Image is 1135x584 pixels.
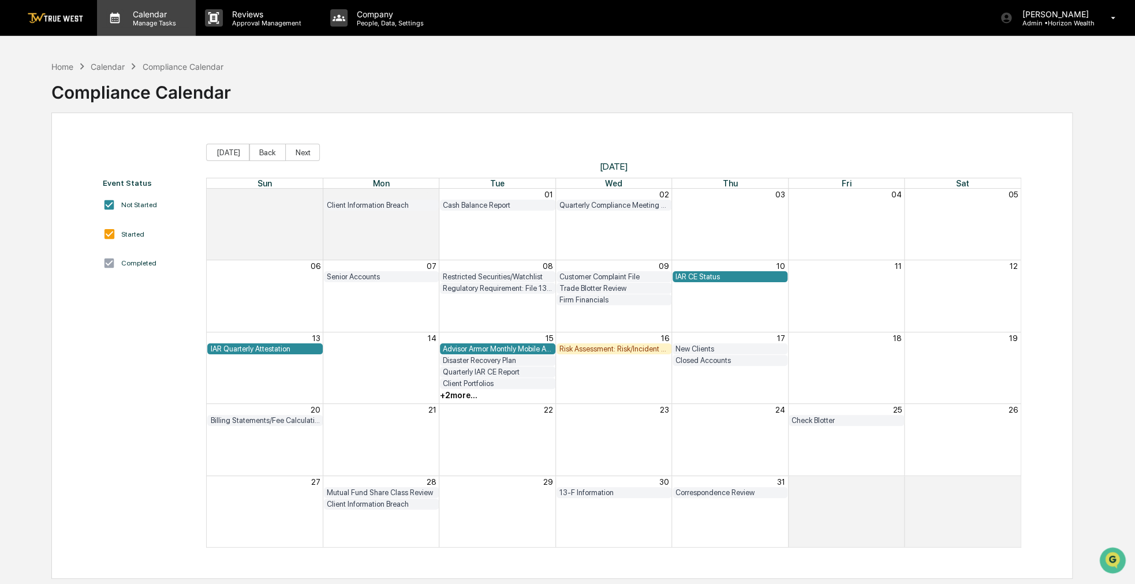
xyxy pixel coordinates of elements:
img: logo [28,13,83,24]
button: See all [179,125,210,139]
button: 17 [777,334,785,343]
button: 23 [660,405,669,414]
span: Attestations [95,204,143,216]
button: 14 [428,334,436,343]
div: Home [51,62,73,72]
button: [DATE] [206,144,249,161]
p: People, Data, Settings [348,19,430,27]
span: Thu [723,178,738,188]
p: Reviews [223,9,307,19]
button: 25 [893,405,902,414]
img: Sigrid Alegria [12,145,30,164]
div: Trade Blotter Review [559,284,669,293]
span: Pylon [115,254,140,263]
button: 02 [1008,477,1018,486]
div: Completed [121,259,156,267]
span: Data Lookup [23,226,73,238]
span: • [96,156,100,166]
button: Back [249,144,286,161]
p: How can we help? [12,24,210,42]
button: 12 [1010,261,1018,271]
p: Manage Tasks [124,19,182,27]
div: Compliance Calendar [143,62,223,72]
div: Closed Accounts [675,356,785,365]
button: 01 [544,190,553,199]
a: 🖐️Preclearance [7,200,79,220]
div: 🖐️ [12,205,21,215]
a: Powered byPylon [81,254,140,263]
button: 13 [312,334,320,343]
span: Tue [490,178,505,188]
span: Sat [956,178,969,188]
div: We're available if you need us! [52,99,159,108]
button: 24 [775,405,785,414]
p: Approval Management [223,19,307,27]
button: 20 [311,405,320,414]
span: Wed [605,178,622,188]
button: 06 [311,261,320,271]
img: 1746055101610-c473b297-6a78-478c-a979-82029cc54cd1 [12,88,32,108]
button: 29 [543,477,553,486]
a: 🗄️Attestations [79,200,148,220]
div: Start new chat [52,88,189,99]
button: 05 [1009,190,1018,199]
div: Month View [206,178,1021,548]
button: 10 [776,261,785,271]
div: Past conversations [12,128,77,137]
div: Calendar [91,62,125,72]
div: Client Information Breach [327,500,436,508]
button: 26 [1009,405,1018,414]
iframe: Open customer support [1098,546,1129,577]
span: Preclearance [23,204,74,216]
button: 07 [427,261,436,271]
div: Regulatory Requirement: File 13H (if applicable) [443,284,552,293]
button: 22 [544,405,553,414]
div: Correspondence Review [675,488,785,497]
div: Customer Complaint File [559,272,669,281]
div: Advisor Armor Monthly Mobile Applet Scan [443,345,552,353]
button: Start new chat [196,91,210,105]
button: 28 [427,477,436,486]
div: Firm Financials [559,295,669,304]
button: 29 [311,190,320,199]
div: 🗄️ [84,205,93,215]
button: 21 [428,405,436,414]
button: 27 [311,477,320,486]
p: Admin • Horizon Wealth [1013,19,1094,27]
div: Client Information Breach [327,201,436,209]
div: Event Status [103,178,195,188]
button: 02 [659,190,669,199]
button: 31 [777,477,785,486]
div: IAR CE Status [675,272,785,281]
div: Disaster Recovery Plan [443,356,552,365]
span: [DATE] [206,161,1021,172]
a: 🔎Data Lookup [7,222,77,242]
p: [PERSON_NAME] [1013,9,1094,19]
button: Next [285,144,320,161]
button: 30 [427,190,436,199]
span: Mon [373,178,390,188]
div: Cash Balance Report [443,201,552,209]
span: Sun [257,178,272,188]
div: 13-F Information [559,488,669,497]
span: [PERSON_NAME] [36,156,94,166]
button: 16 [661,334,669,343]
button: 19 [1009,334,1018,343]
button: 15 [546,334,553,343]
div: Restricted Securities/Watchlist [443,272,552,281]
button: 11 [895,261,902,271]
button: 04 [891,190,902,199]
div: Quarterly IAR CE Report [443,368,552,376]
div: Senior Accounts [327,272,436,281]
button: 03 [775,190,785,199]
div: New Clients [675,345,785,353]
div: Not Started [121,201,157,209]
span: Fri [842,178,852,188]
div: IAR Quarterly Attestation [210,345,319,353]
div: Started [121,230,144,238]
div: 🔎 [12,227,21,237]
button: 09 [659,261,669,271]
img: 8933085812038_c878075ebb4cc5468115_72.jpg [24,88,45,108]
